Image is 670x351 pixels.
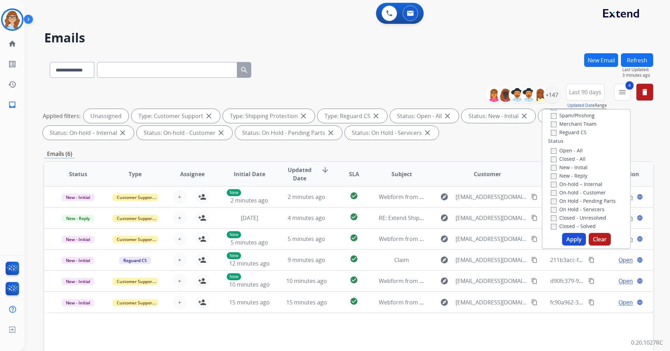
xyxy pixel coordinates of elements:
mat-icon: person_add [198,298,206,307]
mat-icon: list_alt [8,60,16,68]
span: Reguard CS [119,257,151,264]
span: Customer Support [112,278,158,285]
span: Range [567,102,607,108]
span: Subject [391,170,412,178]
span: [EMAIL_ADDRESS][DOMAIN_NAME] [456,235,527,243]
span: + [178,214,181,222]
label: Status [548,138,563,145]
mat-icon: close [327,129,335,137]
mat-icon: content_copy [531,278,538,284]
input: On-hold – Internal [551,182,556,187]
button: 4 [614,84,631,101]
mat-icon: check_circle [350,234,358,242]
span: Initial Date [234,170,265,178]
span: 4 minutes ago [288,214,325,222]
span: [DATE] [241,214,258,222]
span: Assignee [180,170,205,178]
mat-icon: person_add [198,193,206,201]
span: Customer Support [112,215,158,222]
label: Closed - Unresolved [551,214,606,221]
div: Type: Customer Support [131,109,220,123]
label: On-hold - Customer [551,189,606,196]
button: Last 90 days [566,84,604,101]
mat-icon: arrow_downward [321,166,329,174]
span: SLA [349,170,359,178]
span: 2 minutes ago [288,193,325,201]
span: New - Initial [62,278,94,285]
input: On-hold - Customer [551,190,556,196]
mat-icon: content_copy [588,299,595,305]
button: + [173,253,187,267]
span: Status [69,170,87,178]
span: New - Initial [62,257,94,264]
span: Updated Date [284,166,315,183]
span: Type [129,170,142,178]
div: Unassigned [83,109,129,123]
span: + [178,193,181,201]
mat-icon: search [240,66,248,74]
span: 5 minutes ago [288,235,325,243]
mat-icon: close [443,112,452,120]
mat-icon: person_add [198,235,206,243]
input: New - Reply [551,173,556,179]
span: New - Initial [62,236,94,243]
mat-icon: delete [641,88,649,96]
mat-icon: content_copy [531,257,538,263]
label: New - Initial [551,164,588,171]
mat-icon: close [217,129,225,137]
span: Last 90 days [569,91,601,94]
input: Spam/Phishing [551,113,556,119]
mat-icon: content_copy [531,299,538,305]
span: RE: Extend Shipping Protection - Adorama Ord# 34184582 [379,214,531,222]
label: On Hold - Servicers [551,206,604,213]
label: Spam/Phishing [551,112,595,119]
div: Type: Reguard CS [317,109,387,123]
mat-icon: explore [440,277,449,285]
mat-icon: content_copy [588,257,595,263]
mat-icon: explore [440,256,449,264]
mat-icon: language [637,236,643,242]
mat-icon: explore [440,235,449,243]
button: Apply [562,233,586,246]
span: New - Initial [62,299,94,307]
mat-icon: close [423,129,432,137]
span: Customer Support [112,194,158,201]
div: Status: On Hold - Servicers [345,126,439,140]
span: 9 minutes ago [288,256,325,264]
mat-icon: check_circle [350,297,358,305]
div: Status: On-hold – Internal [43,126,134,140]
input: New - Initial [551,165,556,171]
button: + [173,274,187,288]
mat-icon: explore [440,193,449,201]
span: Customer Support [112,299,158,307]
input: Reguard CS [551,130,556,136]
mat-icon: explore [440,298,449,307]
span: Webform from [EMAIL_ADDRESS][DOMAIN_NAME] on [DATE] [379,193,538,201]
label: Closed - All [551,156,586,162]
mat-icon: history [8,80,16,89]
span: Open [618,277,633,285]
div: Type: Shipping Protection [223,109,315,123]
input: Closed - All [551,157,556,162]
label: On Hold - Pending Parts [551,198,616,204]
button: New Email [584,53,618,67]
mat-icon: check_circle [350,276,358,284]
div: +147 [543,87,560,103]
mat-icon: content_copy [531,236,538,242]
span: + [178,256,181,264]
span: 15 minutes ago [229,298,270,306]
mat-icon: person_add [198,277,206,285]
mat-icon: language [637,257,643,263]
mat-icon: close [520,112,528,120]
label: Reguard CS [551,129,587,136]
span: + [178,277,181,285]
p: 0.20.1027RC [631,338,663,347]
input: Closed - Unresolved [551,215,556,221]
mat-icon: content_copy [588,278,595,284]
span: 2 minutes ago [231,197,268,204]
mat-icon: person_add [198,256,206,264]
mat-icon: content_copy [531,194,538,200]
mat-icon: inbox [8,101,16,109]
span: [EMAIL_ADDRESS][DOMAIN_NAME] [456,214,527,222]
span: 15 minutes ago [286,298,327,306]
